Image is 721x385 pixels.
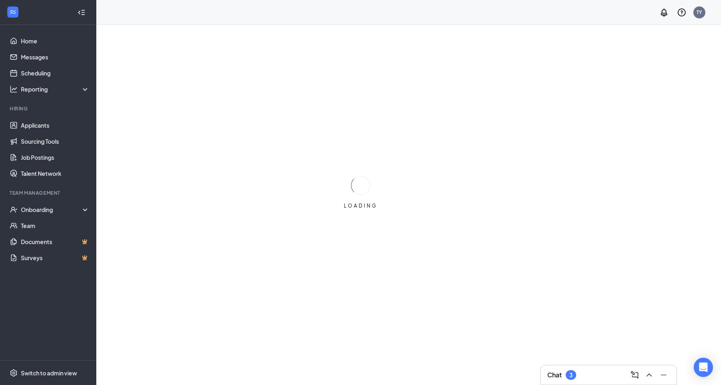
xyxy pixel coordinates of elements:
a: Talent Network [21,165,89,181]
svg: ChevronUp [644,370,654,380]
a: SurveysCrown [21,250,89,266]
svg: Notifications [659,8,669,17]
div: Switch to admin view [21,369,77,377]
div: Onboarding [21,206,83,214]
svg: Collapse [77,8,85,16]
svg: WorkstreamLogo [9,8,17,16]
a: Applicants [21,117,89,133]
div: Open Intercom Messenger [694,358,713,377]
a: Scheduling [21,65,89,81]
svg: Settings [10,369,18,377]
a: Home [21,33,89,49]
div: Hiring [10,105,88,112]
a: Messages [21,49,89,65]
div: 3 [569,372,573,379]
div: LOADING [341,202,381,209]
button: ChevronUp [643,369,656,381]
div: Reporting [21,85,90,93]
div: TY [697,9,702,16]
div: Team Management [10,189,88,196]
svg: Analysis [10,85,18,93]
button: ComposeMessage [628,369,641,381]
svg: Minimize [659,370,668,380]
svg: UserCheck [10,206,18,214]
h3: Chat [547,371,562,379]
svg: QuestionInfo [677,8,686,17]
a: Team [21,218,89,234]
a: DocumentsCrown [21,234,89,250]
svg: ComposeMessage [630,370,640,380]
a: Sourcing Tools [21,133,89,149]
button: Minimize [657,369,670,381]
a: Job Postings [21,149,89,165]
